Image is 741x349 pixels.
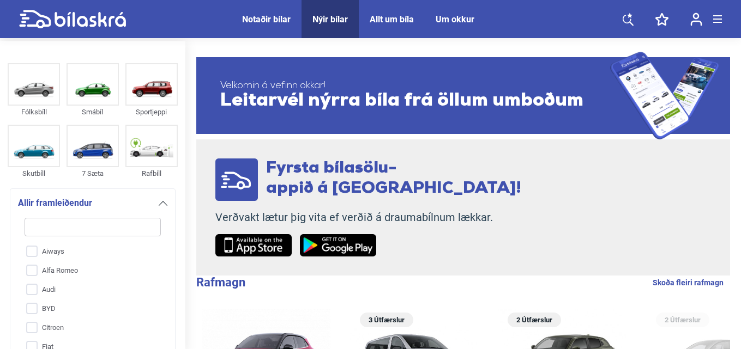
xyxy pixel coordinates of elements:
[242,14,291,25] a: Notaðir bílar
[370,14,414,25] a: Allt um bíla
[513,313,556,327] span: 2 Útfærslur
[365,313,408,327] span: 3 Útfærslur
[220,91,610,111] span: Leitarvél nýrra bíla frá öllum umboðum
[436,14,474,25] a: Um okkur
[266,160,521,197] span: Fyrsta bílasölu- appið á [GEOGRAPHIC_DATA]!
[312,14,348,25] a: Nýir bílar
[125,106,178,118] div: Sportjeppi
[690,13,702,26] img: user-login.svg
[8,106,60,118] div: Fólksbíll
[8,167,60,180] div: Skutbíll
[220,81,610,91] span: Velkomin á vefinn okkar!
[18,195,92,211] span: Allir framleiðendur
[67,106,119,118] div: Smábíl
[215,211,521,224] p: Verðvakt lætur þig vita ef verðið á draumabílnum lækkar.
[125,167,178,180] div: Rafbíll
[67,167,119,180] div: 7 Sæta
[196,52,730,139] a: Velkomin á vefinn okkar!Leitarvél nýrra bíla frá öllum umboðum
[653,275,724,290] a: Skoða fleiri rafmagn
[196,275,245,289] b: Rafmagn
[661,313,704,327] span: 2 Útfærslur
